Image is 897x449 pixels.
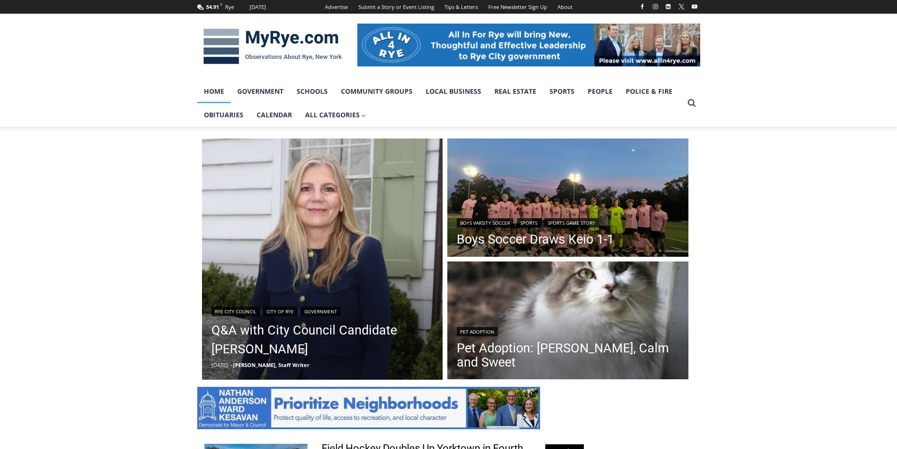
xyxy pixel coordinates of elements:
[683,95,700,112] button: View Search Form
[517,218,541,228] a: Sports
[233,361,309,368] a: [PERSON_NAME], Staff Writer
[211,305,434,316] div: | |
[357,24,700,66] img: All in for Rye
[457,327,498,336] a: Pet Adoption
[457,216,614,228] div: | |
[544,218,598,228] a: Sports Game Story
[197,103,250,127] a: Obituaries
[457,218,513,228] a: Boys Varsity Soccer
[220,2,222,7] span: F
[197,22,348,71] img: MyRye.com
[663,1,674,12] a: Linkedin
[457,341,679,369] a: Pet Adoption: [PERSON_NAME], Calm and Sweet
[230,361,233,368] span: –
[250,3,266,11] div: [DATE]
[637,1,648,12] a: Facebook
[676,1,687,12] a: X
[447,261,688,382] a: Read More Pet Adoption: Mona, Calm and Sweet
[202,139,443,380] a: Read More Q&A with City Council Candidate Maria Tufvesson Shuck
[290,80,334,103] a: Schools
[211,361,228,368] time: [DATE]
[447,139,688,259] img: (PHOTO: The Rye Boys Soccer team from their match agains Keio Academy on September 30, 2025. Cred...
[299,103,373,127] a: All Categories
[211,321,434,359] a: Q&A with City Council Candidate [PERSON_NAME]
[263,307,297,316] a: City of Rye
[650,1,661,12] a: Instagram
[619,80,679,103] a: Police & Fire
[581,80,619,103] a: People
[488,80,543,103] a: Real Estate
[250,103,299,127] a: Calendar
[301,307,340,316] a: Government
[334,80,419,103] a: Community Groups
[211,307,259,316] a: Rye City Council
[305,110,366,120] span: All Categories
[447,261,688,382] img: [PHOTO: Mona. Contributed.]
[689,1,700,12] a: YouTube
[225,3,234,11] div: Rye
[419,80,488,103] a: Local Business
[543,80,581,103] a: Sports
[457,232,614,246] a: Boys Soccer Draws Keio 1-1
[231,80,290,103] a: Government
[197,80,683,127] nav: Primary Navigation
[447,139,688,259] a: Read More Boys Soccer Draws Keio 1-1
[206,3,219,10] span: 54.91
[202,139,443,380] img: (PHOTO: City council candidate Maria Tufvesson Shuck.)
[197,80,231,103] a: Home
